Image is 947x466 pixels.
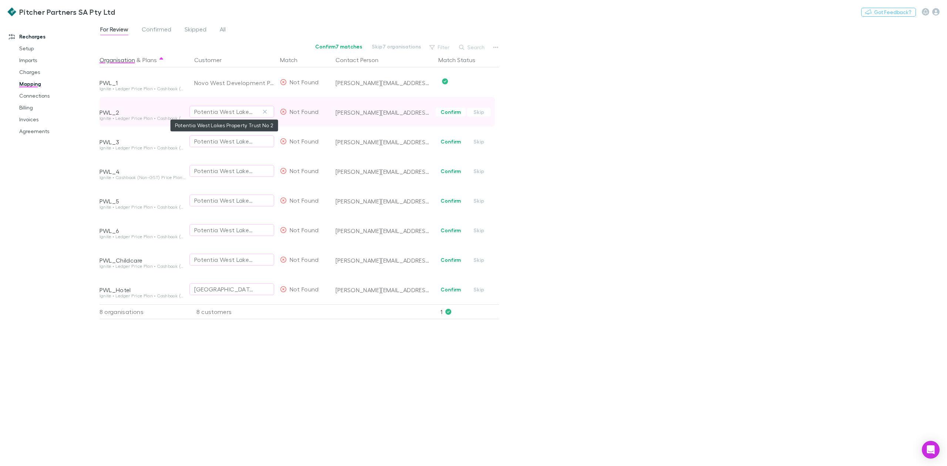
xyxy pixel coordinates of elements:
[336,53,387,67] button: Contact Person
[290,167,319,174] span: Not Found
[336,227,432,234] div: [PERSON_NAME][EMAIL_ADDRESS][DOMAIN_NAME]
[336,79,432,87] div: [PERSON_NAME][EMAIL_ADDRESS][DOMAIN_NAME]
[100,294,185,298] div: Ignite • Ledger Price Plan • Cashbook (Non-GST) Price Plan
[290,226,319,233] span: Not Found
[467,285,491,294] button: Skip
[185,26,206,35] span: Skipped
[100,304,188,319] div: 8 organisations
[336,168,432,175] div: [PERSON_NAME][EMAIL_ADDRESS][DOMAIN_NAME]
[467,137,491,146] button: Skip
[194,137,255,146] div: Potentia West Lakes Property Trust No 3
[12,66,105,78] a: Charges
[1,31,105,43] a: Recharges
[436,167,466,176] button: Confirm
[290,286,319,293] span: Not Found
[336,286,432,294] div: [PERSON_NAME][EMAIL_ADDRESS][DOMAIN_NAME]
[290,256,319,263] span: Not Found
[189,254,274,266] button: Potentia West Lakes Childcare Property Trust
[438,53,484,67] button: Match Status
[922,441,940,459] div: Open Intercom Messenger
[12,114,105,125] a: Invoices
[100,227,185,234] div: PWL_6
[100,205,185,209] div: Ignite • Ledger Price Plan • Cashbook (Non-GST) Price Plan
[861,8,916,17] button: Got Feedback?
[436,196,466,205] button: Confirm
[310,42,367,51] button: Confirm7 matches
[3,3,119,21] a: Pitcher Partners SA Pty Ltd
[100,234,185,239] div: Ignite • Ledger Price Plan • Cashbook (Non-GST) Price Plan
[194,53,230,67] button: Customer
[100,286,185,294] div: PWL_Hotel
[100,175,185,180] div: Ignite • Cashbook (Non-GST) Price Plan • Ledger Price Plan
[290,108,319,115] span: Not Found
[194,226,255,234] div: Potentia West Lakes Property Trust No 6
[100,197,185,205] div: PWL_5
[441,305,499,319] p: 1
[336,257,432,264] div: [PERSON_NAME][EMAIL_ADDRESS][DOMAIN_NAME]
[467,108,491,116] button: Skip
[12,43,105,54] a: Setup
[189,224,274,236] button: Potentia West Lakes Property Trust No 6
[426,43,454,52] button: Filter
[194,255,255,264] div: Potentia West Lakes Childcare Property Trust
[100,79,185,87] div: PWL_1
[194,196,255,205] div: Potentia West Lakes Property Trust No 5
[100,168,185,175] div: PWL_4
[194,107,255,116] div: Potentia West Lakes Property Trust No 2
[12,102,105,114] a: Billing
[12,125,105,137] a: Agreements
[336,197,432,205] div: [PERSON_NAME][EMAIL_ADDRESS][DOMAIN_NAME]
[100,116,185,121] div: Ignite • Ledger Price Plan • Cashbook (Non-GST) Price Plan
[142,26,171,35] span: Confirmed
[436,108,466,116] button: Confirm
[100,53,185,67] div: &
[290,197,319,204] span: Not Found
[100,264,185,269] div: Ignite • Ledger Price Plan • Cashbook (Non-GST) Price Plan
[194,166,255,175] div: Potentia West Lakes Property Trust No 4
[436,226,466,235] button: Confirm
[142,53,157,67] button: Plans
[100,146,185,150] div: Ignite • Ledger Price Plan • Cashbook (Non-GST) Price Plan
[220,26,226,35] span: All
[336,109,432,116] div: [PERSON_NAME][EMAIL_ADDRESS][DOMAIN_NAME]
[467,196,491,205] button: Skip
[189,195,274,206] button: Potentia West Lakes Property Trust No 5
[100,87,185,91] div: Ignite • Ledger Price Plan • Cashbook (Non-GST) Price Plan
[194,68,274,98] div: Novo West Development Partnership
[100,26,128,35] span: For Review
[367,42,426,51] button: Skip7 organisations
[436,137,466,146] button: Confirm
[188,304,277,319] div: 8 customers
[100,53,135,67] button: Organisation
[467,167,491,176] button: Skip
[12,78,105,90] a: Mapping
[189,165,274,177] button: Potentia West Lakes Property Trust No 4
[467,256,491,264] button: Skip
[467,226,491,235] button: Skip
[290,78,319,85] span: Not Found
[436,256,466,264] button: Confirm
[336,138,432,146] div: [PERSON_NAME][EMAIL_ADDRESS][DOMAIN_NAME]
[442,78,448,84] svg: Confirmed
[189,283,274,295] button: [GEOGRAPHIC_DATA] Property Trust
[12,54,105,66] a: Imports
[290,138,319,145] span: Not Found
[455,43,489,52] button: Search
[100,257,185,264] div: PWL_Childcare
[7,7,16,16] img: Pitcher Partners SA Pty Ltd's Logo
[100,109,185,116] div: PWL_2
[12,90,105,102] a: Connections
[436,285,466,294] button: Confirm
[280,53,306,67] button: Match
[100,138,185,146] div: PWL_3
[194,285,255,294] div: [GEOGRAPHIC_DATA] Property Trust
[189,135,274,147] button: Potentia West Lakes Property Trust No 3
[19,7,115,16] h3: Pitcher Partners SA Pty Ltd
